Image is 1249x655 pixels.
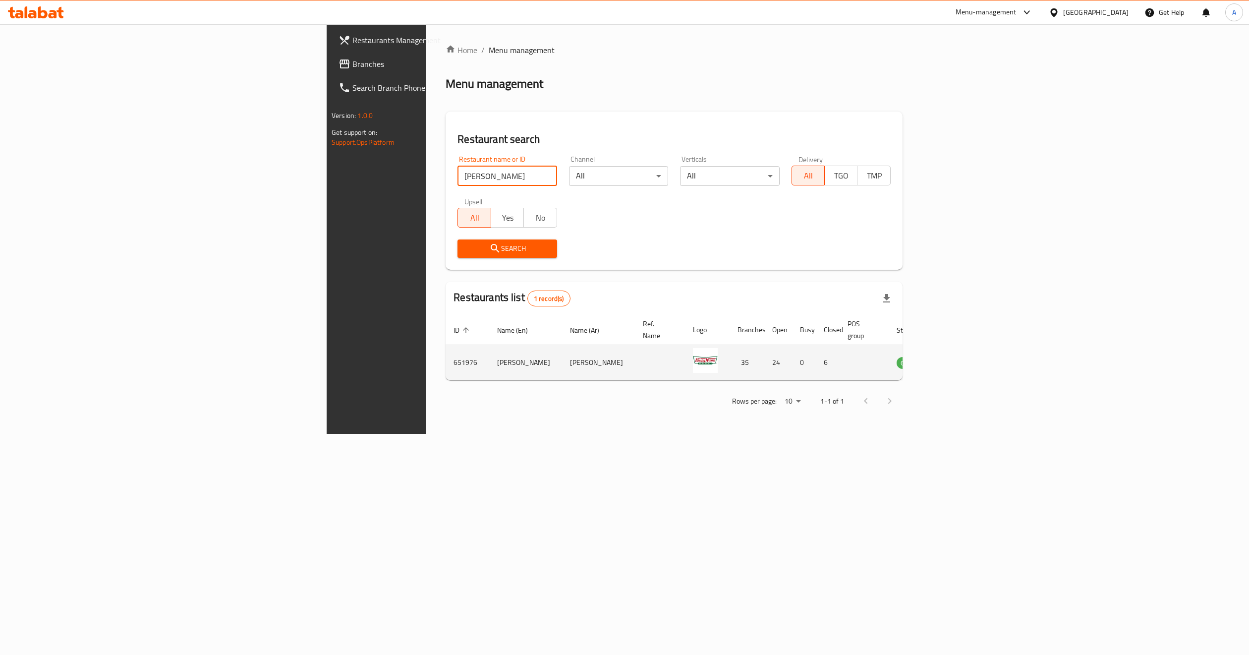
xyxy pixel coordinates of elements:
[730,345,764,380] td: 35
[861,169,886,183] span: TMP
[798,156,823,163] label: Delivery
[527,291,570,306] div: Total records count
[352,58,527,70] span: Branches
[816,345,840,380] td: 6
[570,324,612,336] span: Name (Ar)
[732,395,777,408] p: Rows per page:
[1063,7,1129,18] div: [GEOGRAPHIC_DATA]
[792,166,825,185] button: All
[792,315,816,345] th: Busy
[897,324,929,336] span: Status
[497,324,541,336] span: Name (En)
[457,166,557,186] input: Search for restaurant name or ID..
[464,198,483,205] label: Upsell
[693,348,718,373] img: Krispy Kreme
[465,242,549,255] span: Search
[816,315,840,345] th: Closed
[792,345,816,380] td: 0
[848,318,877,342] span: POS group
[454,290,570,306] h2: Restaurants list
[352,34,527,46] span: Restaurants Management
[730,315,764,345] th: Branches
[562,345,635,380] td: [PERSON_NAME]
[875,287,899,310] div: Export file
[829,169,853,183] span: TGO
[331,28,535,52] a: Restaurants Management
[523,208,557,228] button: No
[462,211,487,225] span: All
[764,315,792,345] th: Open
[332,136,395,149] a: Support.OpsPlatform
[457,208,491,228] button: All
[764,345,792,380] td: 24
[528,294,570,303] span: 1 record(s)
[796,169,821,183] span: All
[897,357,921,369] span: OPEN
[454,324,472,336] span: ID
[332,109,356,122] span: Version:
[495,211,520,225] span: Yes
[331,52,535,76] a: Branches
[824,166,857,185] button: TGO
[357,109,373,122] span: 1.0.0
[680,166,779,186] div: All
[685,315,730,345] th: Logo
[956,6,1017,18] div: Menu-management
[457,132,891,147] h2: Restaurant search
[1232,7,1236,18] span: A
[781,394,804,409] div: Rows per page:
[332,126,377,139] span: Get support on:
[820,395,844,408] p: 1-1 of 1
[528,211,553,225] span: No
[569,166,668,186] div: All
[857,166,890,185] button: TMP
[331,76,535,100] a: Search Branch Phone
[643,318,673,342] span: Ref. Name
[457,239,557,258] button: Search
[446,44,903,56] nav: breadcrumb
[446,315,975,380] table: enhanced table
[491,208,524,228] button: Yes
[352,82,527,94] span: Search Branch Phone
